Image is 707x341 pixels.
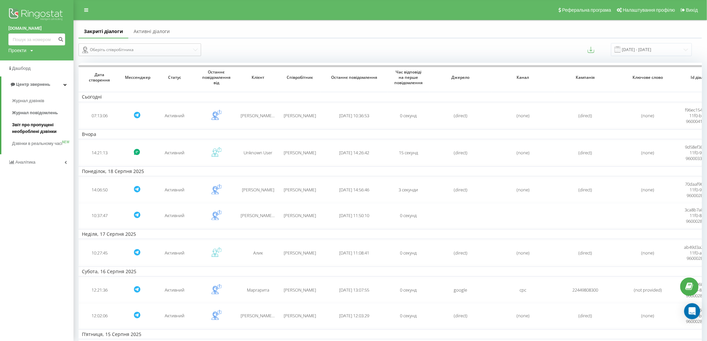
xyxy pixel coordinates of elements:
span: (direct) [454,150,467,156]
span: Дашборд [12,66,31,71]
td: 0 секунд [388,203,429,228]
span: Клієнт [242,75,274,80]
div: Проекти [8,47,26,54]
td: 3 секунди [388,178,429,202]
span: (none) [517,113,530,119]
span: (none) [517,250,530,256]
span: Час відповіді на перше повідомлення [393,69,424,85]
span: Дата створення [84,72,115,82]
td: Активний [154,141,195,165]
span: (direct) [454,250,467,256]
td: 07:13:06 [79,104,120,128]
span: [DATE] 10:36:53 [339,113,369,119]
span: [PERSON_NAME] [284,150,316,156]
span: [PERSON_NAME] [284,113,316,119]
td: Активний [154,203,195,228]
span: (direct) [579,187,592,193]
span: [DATE] 14:56:46 [339,187,369,193]
span: (not provided) [634,287,662,293]
span: Дзвінки в реальному часі [12,140,62,147]
span: Журнал дзвінків [12,98,44,104]
span: (none) [642,113,655,119]
td: Активний [154,178,195,202]
span: [PERSON_NAME] (@Vlad290410) [241,212,303,218]
td: 12:02:06 [79,304,120,328]
span: Налаштування профілю [623,7,675,13]
span: (none) [642,250,655,256]
span: (none) [642,187,655,193]
span: (direct) [454,313,467,319]
span: Мессенджер [125,75,149,80]
span: [DATE] 11:08:41 [339,250,369,256]
span: Останнє повідомлення від [200,69,232,85]
td: Активний [154,304,195,328]
span: [PERSON_NAME] [284,313,316,319]
span: Центр звернень [16,82,50,87]
td: 14:06:50 [79,178,120,202]
span: (direct) [454,113,467,119]
span: [PERSON_NAME] (@tedd_new) [241,313,299,319]
td: 0 секунд [388,240,429,265]
td: 0 секунд [388,278,429,302]
span: (direct) [579,250,592,256]
span: [PERSON_NAME] [284,287,316,293]
td: Активний [154,278,195,302]
a: Журнал дзвінків [12,95,74,107]
td: 15 секунд [388,141,429,165]
span: Співробітник [284,75,316,80]
img: Ringostat logo [8,7,65,23]
span: [PERSON_NAME] (@azmyt) [241,113,292,119]
div: Оберіть співробітника [82,46,192,54]
span: [PERSON_NAME] [284,212,316,218]
td: Активний [154,104,195,128]
span: Кампанія [560,75,610,80]
a: Журнал повідомлень [12,107,74,119]
span: cpc [520,287,527,293]
span: [DATE] 13:07:55 [339,287,369,293]
a: [DOMAIN_NAME] [8,25,65,32]
span: Останнє повідомлення [327,75,381,80]
td: 14:21:13 [79,141,120,165]
span: (none) [517,313,530,319]
span: Вихід [686,7,698,13]
span: Маргарита [247,287,269,293]
td: 0 секунд [388,304,429,328]
span: Аналiтика [15,160,35,165]
span: Звіт про пропущені необроблені дзвінки [12,122,70,135]
span: google [454,287,467,293]
span: [DATE] 12:03:29 [339,313,369,319]
td: 0 секунд [388,104,429,128]
span: (direct) [454,187,467,193]
a: Дзвінки в реальному часіNEW [12,138,74,150]
span: Алик [253,250,263,256]
span: [PERSON_NAME] [284,250,316,256]
span: Статус [159,75,190,80]
span: Ключове слово [623,75,673,80]
span: [PERSON_NAME] [242,187,274,193]
span: Журнал повідомлень [12,110,58,116]
span: [DATE] 14:26:42 [339,150,369,156]
span: (direct) [579,313,592,319]
td: 12:21:36 [79,278,120,302]
span: 22449808300 [573,287,598,293]
div: Open Intercom Messenger [684,303,700,319]
span: (direct) [579,113,592,119]
span: [DATE] 11:50:10 [339,212,369,218]
span: Реферальна програма [562,7,611,13]
a: Центр звернень [1,76,74,93]
td: Активний [154,240,195,265]
span: (none) [517,150,530,156]
span: Канал [498,75,548,80]
span: Unknown User [244,150,273,156]
a: Закриті діалоги [79,25,128,38]
span: (none) [642,313,655,319]
span: (none) [642,150,655,156]
a: Звіт про пропущені необроблені дзвінки [12,119,74,138]
span: Джерело [435,75,485,80]
td: 10:37:47 [79,203,120,228]
td: 10:27:45 [79,240,120,265]
button: Експортувати повідомлення [588,46,594,53]
span: (none) [517,187,530,193]
a: Активні діалоги [128,25,175,38]
span: (direct) [579,150,592,156]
